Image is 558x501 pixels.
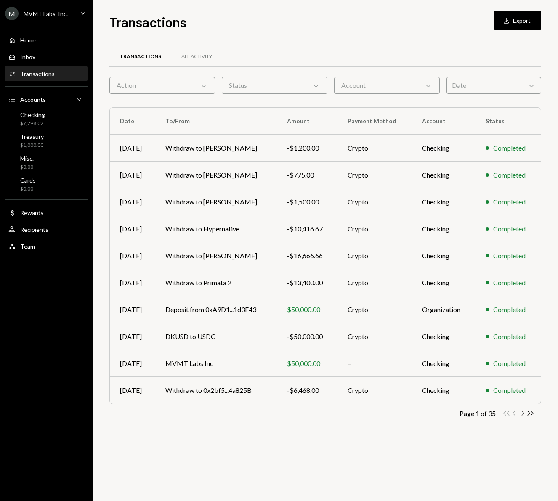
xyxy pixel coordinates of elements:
div: Misc. [20,155,34,162]
td: Withdraw to Hypernative [155,215,276,242]
div: Completed [493,385,526,395]
div: [DATE] [120,224,145,234]
div: [DATE] [120,170,145,180]
div: Completed [493,358,526,368]
div: Cards [20,177,36,184]
a: Misc.$0.00 [5,152,88,172]
div: Team [20,243,35,250]
div: Completed [493,278,526,288]
div: [DATE] [120,143,145,153]
div: -$1,200.00 [287,143,327,153]
td: Withdraw to [PERSON_NAME] [155,135,276,162]
th: To/From [155,108,276,135]
div: [DATE] [120,331,145,342]
div: [DATE] [120,358,145,368]
th: Amount [277,108,337,135]
div: -$10,416.67 [287,224,327,234]
td: Withdraw to [PERSON_NAME] [155,188,276,215]
div: Completed [493,197,526,207]
div: [DATE] [120,278,145,288]
div: Transactions [120,53,161,60]
td: Checking [412,269,476,296]
div: [DATE] [120,197,145,207]
div: Completed [493,305,526,315]
td: Crypto [337,242,412,269]
td: Crypto [337,135,412,162]
a: Home [5,32,88,48]
div: Completed [493,331,526,342]
a: Transactions [109,46,171,67]
div: Checking [20,111,45,118]
a: All Activity [171,46,222,67]
td: Crypto [337,377,412,404]
td: Withdraw to [PERSON_NAME] [155,242,276,269]
div: $0.00 [20,164,34,171]
a: Rewards [5,205,88,220]
div: -$16,666.66 [287,251,327,261]
div: Page 1 of 35 [460,409,496,417]
div: $0.00 [20,186,36,193]
div: -$13,400.00 [287,278,327,288]
td: Crypto [337,188,412,215]
a: Checking$7,298.02 [5,109,88,129]
a: Accounts [5,92,88,107]
td: Checking [412,162,476,188]
div: Transactions [20,70,55,77]
h1: Transactions [109,13,186,30]
td: Crypto [337,269,412,296]
td: DKUSD to USDC [155,323,276,350]
div: Action [109,77,215,94]
a: Treasury$1,000.00 [5,130,88,151]
div: -$775.00 [287,170,327,180]
div: Accounts [20,96,46,103]
a: Inbox [5,49,88,64]
th: Status [476,108,541,135]
div: All Activity [181,53,212,60]
td: Checking [412,135,476,162]
div: Completed [493,251,526,261]
td: Crypto [337,323,412,350]
td: Checking [412,188,476,215]
div: $50,000.00 [287,305,327,315]
td: Checking [412,377,476,404]
div: Status [222,77,327,94]
div: Inbox [20,53,35,61]
div: Treasury [20,133,44,140]
div: Rewards [20,209,43,216]
td: Checking [412,215,476,242]
td: Checking [412,350,476,377]
div: Recipients [20,226,48,233]
td: Checking [412,242,476,269]
th: Date [110,108,155,135]
td: Crypto [337,296,412,323]
td: Crypto [337,215,412,242]
td: MVMT Labs Inc [155,350,276,377]
div: Completed [493,143,526,153]
th: Account [412,108,476,135]
td: Checking [412,323,476,350]
div: M [5,7,19,20]
a: Cards$0.00 [5,174,88,194]
div: Home [20,37,36,44]
div: $7,298.02 [20,120,45,127]
div: -$50,000.00 [287,331,327,342]
td: Withdraw to [PERSON_NAME] [155,162,276,188]
div: MVMT Labs, Inc. [24,10,68,17]
div: -$6,468.00 [287,385,327,395]
div: Account [334,77,440,94]
div: -$1,500.00 [287,197,327,207]
div: [DATE] [120,305,145,315]
button: Export [494,11,541,30]
div: $1,000.00 [20,142,44,149]
td: Crypto [337,162,412,188]
td: – [337,350,412,377]
td: Withdraw to 0x2bf5...4a825B [155,377,276,404]
div: Completed [493,170,526,180]
td: Organization [412,296,476,323]
a: Recipients [5,222,88,237]
td: Withdraw to Primata 2 [155,269,276,296]
div: [DATE] [120,251,145,261]
div: Date [446,77,541,94]
div: Completed [493,224,526,234]
a: Transactions [5,66,88,81]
